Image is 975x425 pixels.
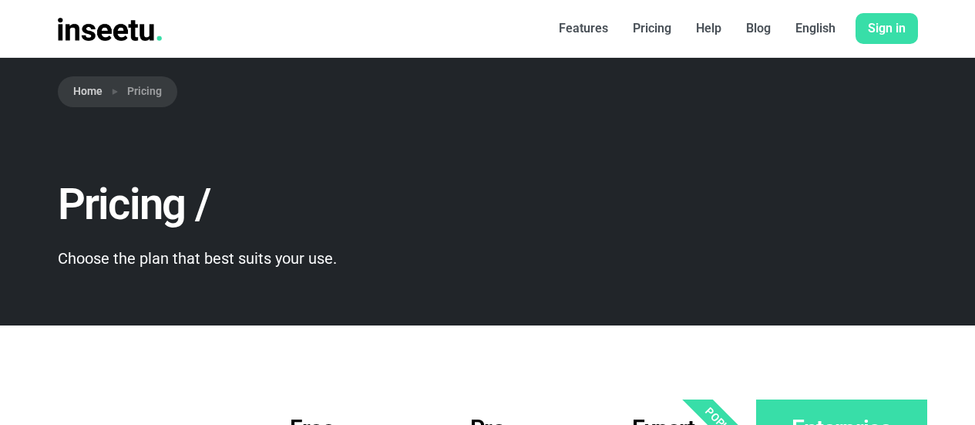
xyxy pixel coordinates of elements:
font: Sign in [868,21,906,35]
a: Pricing [620,13,684,44]
p: Choose the plan that best suits your use. [58,247,625,270]
font: Features [559,21,608,35]
a: Help [684,13,734,44]
a: Home [73,83,103,100]
a: English [783,13,848,44]
a: Features [546,13,620,44]
font: Pricing [633,21,671,35]
h1: Pricing / [58,181,625,229]
font: Help [696,21,721,35]
font: Blog [746,21,771,35]
img: INSEETU [58,18,163,41]
a: Sign in [856,13,918,44]
li: Pricing [103,83,162,101]
a: Blog [734,13,783,44]
nav: breadcrumb [58,76,918,107]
